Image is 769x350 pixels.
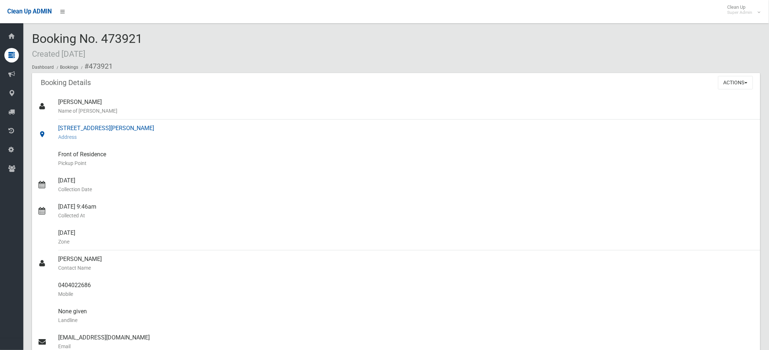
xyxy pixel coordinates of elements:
small: Mobile [58,290,754,298]
div: [STREET_ADDRESS][PERSON_NAME] [58,120,754,146]
div: 0404022686 [58,277,754,303]
small: Created [DATE] [32,49,85,59]
div: [PERSON_NAME] [58,250,754,277]
span: Booking No. 473921 [32,31,142,60]
small: Zone [58,237,754,246]
small: Super Admin [728,10,753,15]
small: Address [58,133,754,141]
div: [PERSON_NAME] [58,93,754,120]
small: Name of [PERSON_NAME] [58,106,754,115]
span: Clean Up ADMIN [7,8,52,15]
span: Clean Up [724,4,760,15]
small: Collected At [58,211,754,220]
button: Actions [718,76,753,89]
small: Collection Date [58,185,754,194]
div: [DATE] 9:46am [58,198,754,224]
small: Contact Name [58,263,754,272]
header: Booking Details [32,76,100,90]
div: [DATE] [58,172,754,198]
small: Pickup Point [58,159,754,168]
div: None given [58,303,754,329]
a: Dashboard [32,65,54,70]
small: Landline [58,316,754,325]
a: Bookings [60,65,78,70]
div: Front of Residence [58,146,754,172]
li: #473921 [79,60,113,73]
div: [DATE] [58,224,754,250]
